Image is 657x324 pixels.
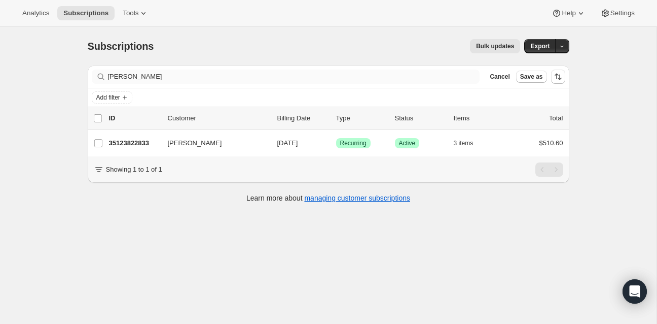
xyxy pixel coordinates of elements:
[454,139,473,147] span: 3 items
[524,39,556,53] button: Export
[486,71,514,83] button: Cancel
[57,6,115,20] button: Subscriptions
[535,163,563,177] nav: Pagination
[551,70,565,84] button: Sort the results
[545,6,592,20] button: Help
[530,42,550,50] span: Export
[454,113,504,123] div: Items
[304,194,410,202] a: managing customer subscriptions
[109,113,160,123] p: ID
[22,9,49,17] span: Analytics
[277,113,328,123] p: Billing Date
[490,73,509,81] span: Cancel
[610,9,635,17] span: Settings
[539,139,563,147] span: $510.60
[454,136,485,150] button: 3 items
[168,113,269,123] p: Customer
[16,6,55,20] button: Analytics
[277,139,298,147] span: [DATE]
[549,113,563,123] p: Total
[162,135,263,151] button: [PERSON_NAME]
[476,42,514,50] span: Bulk updates
[594,6,641,20] button: Settings
[168,138,222,148] span: [PERSON_NAME]
[340,139,367,147] span: Recurring
[470,39,520,53] button: Bulk updates
[88,41,154,52] span: Subscriptions
[96,93,120,102] span: Add filter
[623,279,647,304] div: Open Intercom Messenger
[336,113,387,123] div: Type
[109,113,563,123] div: IDCustomerBilling DateTypeStatusItemsTotal
[562,9,575,17] span: Help
[520,73,543,81] span: Save as
[117,6,155,20] button: Tools
[399,139,416,147] span: Active
[63,9,108,17] span: Subscriptions
[395,113,446,123] p: Status
[109,136,563,150] div: 35123822833[PERSON_NAME][DATE]SuccessRecurringSuccessActive3 items$510.60
[106,165,162,175] p: Showing 1 to 1 of 1
[109,138,160,148] p: 35123822833
[123,9,138,17] span: Tools
[516,71,547,83] button: Save as
[246,193,410,203] p: Learn more about
[92,91,132,104] button: Add filter
[108,70,480,84] input: Filter subscribers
